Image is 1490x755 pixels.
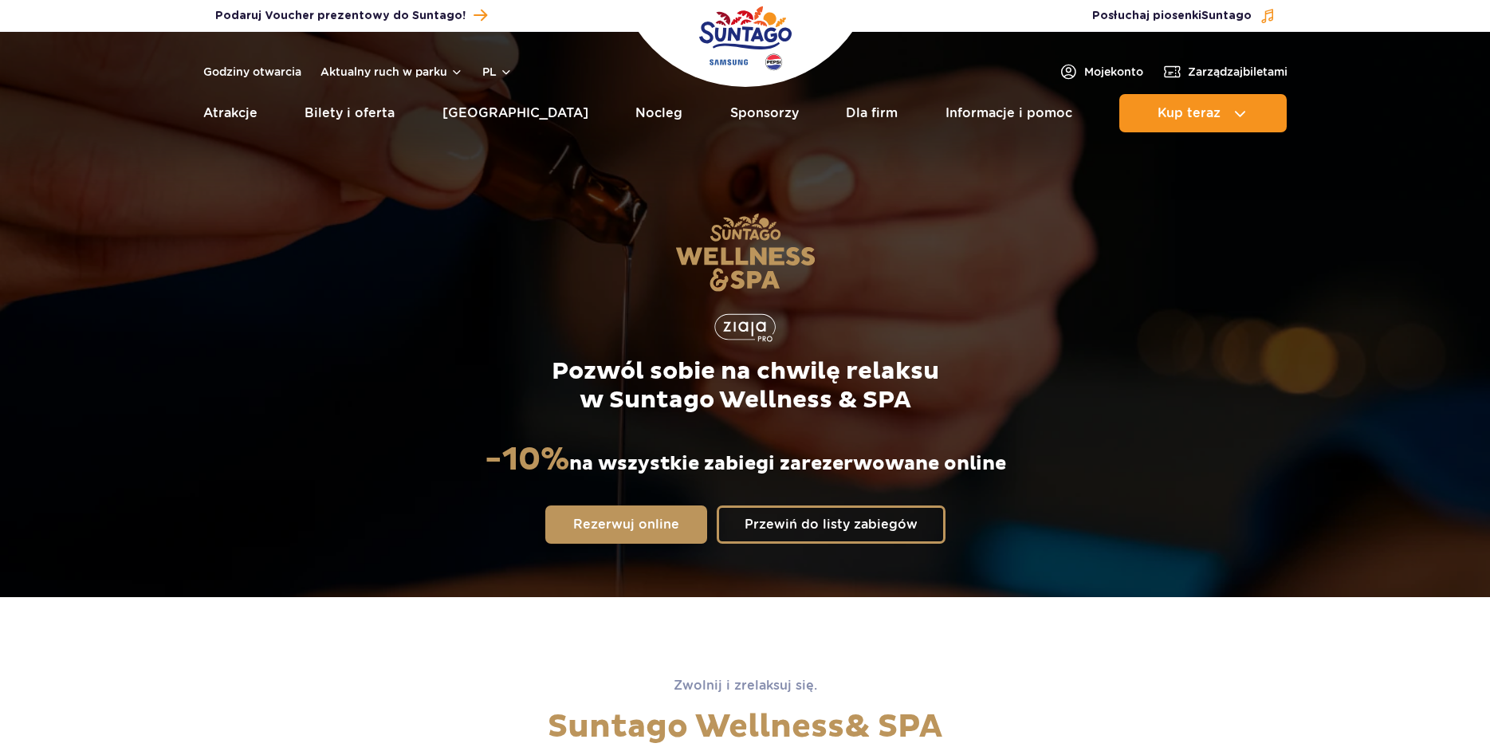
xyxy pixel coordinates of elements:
a: Nocleg [635,94,682,132]
span: Zarządzaj biletami [1188,64,1288,80]
span: Podaruj Voucher prezentowy do Suntago! [215,8,466,24]
button: Posłuchaj piosenkiSuntago [1092,8,1276,24]
span: Suntago [1201,10,1252,22]
a: Godziny otwarcia [203,64,301,80]
span: Posłuchaj piosenki [1092,8,1252,24]
strong: -10% [485,440,569,480]
a: Sponsorzy [730,94,799,132]
p: Pozwól sobie na chwilę relaksu w Suntago Wellness & SPA [484,357,1006,415]
span: Kup teraz [1158,106,1221,120]
a: Atrakcje [203,94,258,132]
a: Informacje i pomoc [946,94,1072,132]
a: Mojekonto [1059,62,1143,81]
span: Przewiń do listy zabiegów [745,518,918,531]
a: Zarządzajbiletami [1162,62,1288,81]
a: Przewiń do listy zabiegów [717,505,946,544]
button: Kup teraz [1119,94,1287,132]
a: Bilety i oferta [305,94,395,132]
a: [GEOGRAPHIC_DATA] [442,94,588,132]
span: Suntago Wellness & SPA [548,707,942,747]
p: na wszystkie zabiegi zarezerwowane online [485,440,1006,480]
img: Suntago Wellness & SPA [675,213,816,292]
button: pl [482,64,513,80]
a: Rezerwuj online [545,505,707,544]
a: Podaruj Voucher prezentowy do Suntago! [215,5,487,26]
span: Zwolnij i zrelaksuj się. [674,678,817,693]
span: Rezerwuj online [573,518,679,531]
span: Moje konto [1084,64,1143,80]
a: Dla firm [846,94,898,132]
button: Aktualny ruch w parku [320,65,463,78]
